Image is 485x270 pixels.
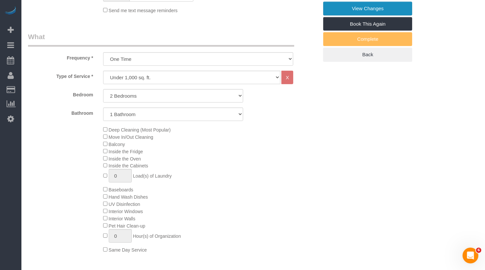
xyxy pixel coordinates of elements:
[109,163,148,168] span: Inside the Cabinets
[323,2,412,15] a: View Changes
[4,7,17,16] img: Automaid Logo
[109,156,141,161] span: Inside the Oven
[23,71,98,80] label: Type of Service *
[323,17,412,31] a: Book This Again
[323,48,412,61] a: Back
[109,135,153,140] span: Move In/Out Cleaning
[109,8,178,13] span: Send me text message reminders
[476,248,481,253] span: 6
[23,108,98,116] label: Bathroom
[109,142,125,147] span: Balcony
[23,52,98,61] label: Frequency *
[109,127,171,133] span: Deep Cleaning (Most Popular)
[23,89,98,98] label: Bedroom
[109,194,148,200] span: Hand Wash Dishes
[109,187,133,192] span: Baseboards
[109,209,143,214] span: Interior Windows
[109,216,135,221] span: Interior Walls
[109,247,147,253] span: Same Day Service
[133,233,181,239] span: Hour(s) of Organization
[28,32,294,47] legend: What
[133,173,172,179] span: Load(s) of Laundry
[109,202,140,207] span: UV Disinfection
[463,248,478,263] iframe: Intercom live chat
[109,223,145,229] span: Pet Hair Clean-up
[109,149,143,154] span: Inside the Fridge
